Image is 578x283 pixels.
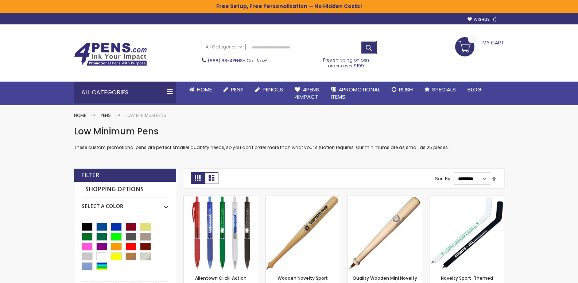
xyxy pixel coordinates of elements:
a: Novelty Sport-Themed Hockey Stick Ballpoint Pen [430,196,504,202]
span: 4PROMOTIONAL ITEMS [331,86,380,101]
span: Rush [399,86,413,93]
span: Home [197,86,212,93]
img: Novelty Sport-Themed Hockey Stick Ballpoint Pen [430,196,504,270]
strong: Low Minimum Pens [125,112,166,118]
span: Specials [432,86,456,93]
a: Quality Wooden Mini Novelty Baseball Bat Pen [348,196,422,202]
span: Pens [231,86,244,93]
a: Allentown Click-Action Ballpoint Pen [184,196,258,202]
a: Home [183,82,218,98]
span: Blog [468,86,482,93]
label: Sort By [435,176,450,182]
a: (888) 88-4PENS [208,58,243,64]
img: Wooden Novelty Sport Themed Baseball Bat Ballpoint Pen [266,196,340,270]
strong: Shopping Options [82,182,168,197]
span: 4Pens 4impact [295,86,319,101]
iframe: Google Customer Reviews [518,263,578,283]
h1: Low Minimum Pens [74,126,504,137]
a: 4PROMOTIONALITEMS [325,82,386,105]
a: Pencils [249,82,289,98]
span: - Call Now! [208,58,267,64]
a: Pens [101,112,111,118]
strong: Grid [191,172,205,184]
a: Home [74,112,86,118]
a: Wishlist [468,17,497,22]
a: Pens [218,82,249,98]
div: Free shipping on pen orders over $199 [315,54,377,69]
span: All Categories [206,44,242,50]
span: Pencils [263,86,283,93]
strong: Filter [81,171,99,179]
div: These custom promotional pens are perfect smaller quantity needs, so you don't order more than wh... [74,126,504,151]
div: Select A Color [82,197,168,210]
a: Wooden Novelty Sport Themed Baseball Bat Ballpoint Pen [266,196,340,202]
a: Rush [386,82,419,98]
a: Specials [419,82,462,98]
a: 4Pens4impact [289,82,325,105]
div: All Categories [74,82,176,103]
a: All Categories [202,41,246,53]
img: 4Pens Custom Pens and Promotional Products [74,43,147,66]
img: Quality Wooden Mini Novelty Baseball Bat Pen [348,196,422,270]
img: Allentown Click-Action Ballpoint Pen [184,196,258,270]
a: Blog [462,82,488,98]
